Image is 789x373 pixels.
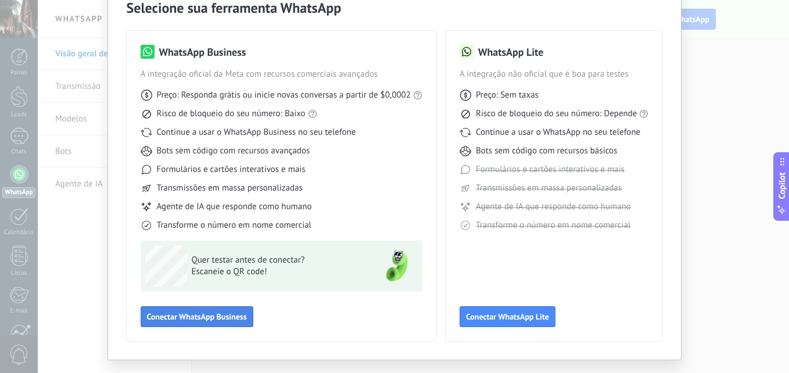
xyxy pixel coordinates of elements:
span: Formulários e cartões interativos e mais [476,164,625,175]
span: Risco de bloqueio do seu número: Depende [476,108,637,120]
span: Formulários e cartões interativos e mais [157,164,306,175]
span: Bots sem código com recursos avançados [157,145,310,157]
span: Transforme o número em nome comercial [476,220,630,231]
span: Agente de IA que responde como humano [476,201,631,213]
span: Transmissões em massa personalizadas [476,182,622,194]
span: Conectar WhatsApp Lite [466,313,549,321]
span: Conectar WhatsApp Business [147,313,247,321]
span: Escaneie o QR code! [192,266,361,278]
span: Agente de IA que responde como humano [157,201,312,213]
h3: WhatsApp Lite [478,45,543,59]
span: Preço: Sem taxas [476,89,539,101]
span: Quer testar antes de conectar? [192,254,361,266]
span: Transforme o número em nome comercial [157,220,311,231]
span: Transmissões em massa personalizadas [157,182,303,194]
span: Continue a usar o WhatsApp Business no seu telefone [157,127,356,138]
h3: WhatsApp Business [159,45,246,59]
span: A integração oficial da Meta com recursos comerciais avançados [141,69,422,80]
button: Conectar WhatsApp Business [141,306,253,327]
span: Continue a usar o WhatsApp no seu telefone [476,127,640,138]
span: Preço: Responda grátis ou inicie novas conversas a partir de $0,0002 [157,89,411,101]
button: Conectar WhatsApp Lite [460,306,555,327]
span: Risco de bloqueio do seu número: Baixo [157,108,306,120]
span: Bots sem código com recursos básicos [476,145,617,157]
img: green-phone.png [376,245,418,287]
span: Copilot [776,173,788,199]
span: A integração não oficial que é boa para testes [460,69,649,80]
